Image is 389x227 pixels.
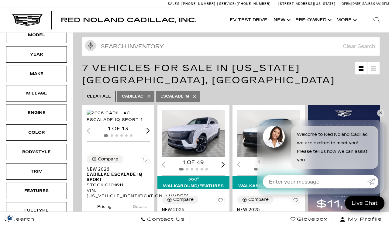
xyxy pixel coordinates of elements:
[87,199,122,212] button: pricing tab
[181,2,215,6] span: [PHONE_NUMBER]
[237,2,271,6] span: [PHONE_NUMBER]
[217,2,272,5] a: Service: [PHONE_NUMBER]
[21,129,52,136] div: Color
[160,93,189,100] span: Escalade IQ
[291,126,378,169] div: Welcome to Red Noland Cadillac, we are excited to meet you! Please tell us how we can assist you.
[295,215,328,224] span: Glovebox
[221,162,225,167] div: Next slide
[162,159,225,166] div: 1 of 49
[146,128,150,133] div: Next slide
[87,167,150,182] a: New 2026Cadillac ESCALADE IQ Sport
[6,124,67,141] div: ColorColor
[87,182,150,188] div: Stock : C101611
[333,8,359,32] button: More
[6,163,67,180] div: TrimTrim
[3,215,17,221] img: Opt-Out Icon
[162,207,221,212] span: New 2025
[98,156,118,162] div: Compare
[263,126,285,148] img: Agent profile photo
[87,110,150,123] img: 2026 Cadillac ESCALADE IQ Sport 1
[21,51,52,58] div: Year
[6,183,67,199] div: FeaturesFeatures
[367,175,378,188] a: Submit
[157,176,230,189] div: 360° WalkAround/Features
[349,200,381,207] span: Live Chat
[82,63,335,86] span: 7 Vehicles for Sale in [US_STATE][GEOGRAPHIC_DATA], [GEOGRAPHIC_DATA]
[141,155,150,167] button: Save Vehicle
[346,215,382,224] span: My Profile
[237,196,274,204] button: Compare Vehicle
[9,215,35,224] span: Search
[373,2,389,6] span: 9 AM-6 PM
[87,126,150,132] div: 1 of 13
[227,8,270,32] a: EV Test Drive
[162,207,225,223] a: New 2025Cadillac ESCALADE IQ Sport 1
[6,46,67,63] div: YearYear
[237,207,300,223] a: New 2025Cadillac ESCALADE IQ Sport 2
[332,212,389,227] button: Open user profile menu
[87,188,150,199] div: VIN: [US_VEHICLE_IDENTIFICATION_NUMBER]
[21,168,52,175] div: Trim
[6,85,67,101] div: MileageMileage
[362,2,373,6] span: Sales:
[6,202,67,218] div: FueltypeFueltype
[291,196,300,207] button: Save Vehicle
[232,176,305,189] div: 360° WalkAround/Features
[278,2,336,6] a: [STREET_ADDRESS][US_STATE]
[82,37,380,56] input: Search Inventory
[61,16,196,24] span: Red Noland Cadillac, Inc.
[248,197,269,202] div: Compare
[168,2,217,5] a: Sales: [PHONE_NUMBER]
[21,207,52,214] div: Fueltype
[87,172,145,182] span: Cadillac ESCALADE IQ Sport
[136,212,190,227] a: Contact Us
[219,2,236,6] span: Service:
[237,207,296,212] span: New 2025
[237,110,300,157] div: 1 / 2
[122,93,143,100] span: Cadillac
[162,110,225,157] img: 2025 Cadillac ESCALADE IQ Sport 1 1
[263,175,367,188] input: Enter your message
[61,17,196,23] a: Red Noland Cadillac, Inc.
[292,8,333,32] a: Pre-Owned
[345,196,384,210] a: Live Chat
[87,167,145,172] span: New 2026
[162,110,225,157] div: 1 / 2
[270,8,292,32] a: New
[85,40,96,51] svg: Click to toggle on voice search
[21,32,52,38] div: Model
[87,155,123,163] button: Compare Vehicle
[21,71,52,77] div: Make
[146,215,185,224] span: Contact Us
[216,196,225,207] button: Save Vehicle
[6,27,67,43] div: ModelModel
[168,2,181,6] span: Sales:
[87,93,111,100] span: Clear All
[6,66,67,82] div: MakeMake
[3,215,17,221] section: Click to Open Cookie Consent Modal
[237,110,300,157] img: 2025 Cadillac ESCALADE IQ Sport 2 1
[21,149,52,155] div: Bodystyle
[162,196,198,204] button: Compare Vehicle
[21,90,52,97] div: Mileage
[173,197,194,202] div: Compare
[237,159,300,166] div: 1 of 49
[122,199,157,212] button: details tab
[87,110,150,123] div: 1 / 2
[6,144,67,160] div: BodystyleBodystyle
[6,105,67,121] div: EngineEngine
[21,109,52,116] div: Engine
[342,2,362,6] span: Open [DATE]
[12,14,43,26] img: Cadillac Dark Logo with Cadillac White Text
[286,212,332,227] a: Glovebox
[21,187,52,194] div: Features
